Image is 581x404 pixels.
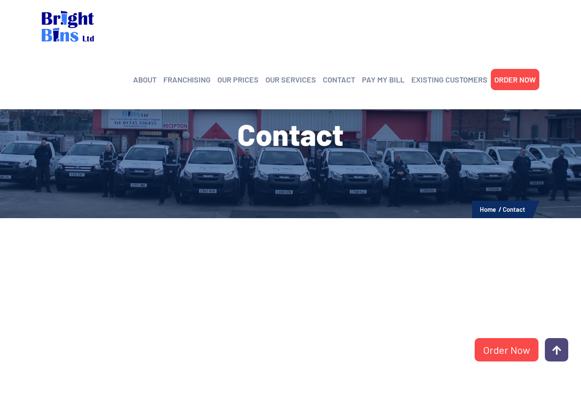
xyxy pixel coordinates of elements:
[503,204,525,215] li: Contact
[494,73,536,86] a: ORDER NOW
[362,73,404,86] a: PAY MY BILL
[217,73,259,86] a: OUR PRICES
[265,73,316,86] a: OUR SERVICES
[411,73,487,86] a: EXISTING CUSTOMERS
[133,73,157,86] a: ABOUT
[163,73,211,86] a: FRANCHISING
[480,205,496,213] a: Home
[42,119,539,149] h1: Contact
[323,73,355,86] a: CONTACT
[475,338,538,361] a: Order Now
